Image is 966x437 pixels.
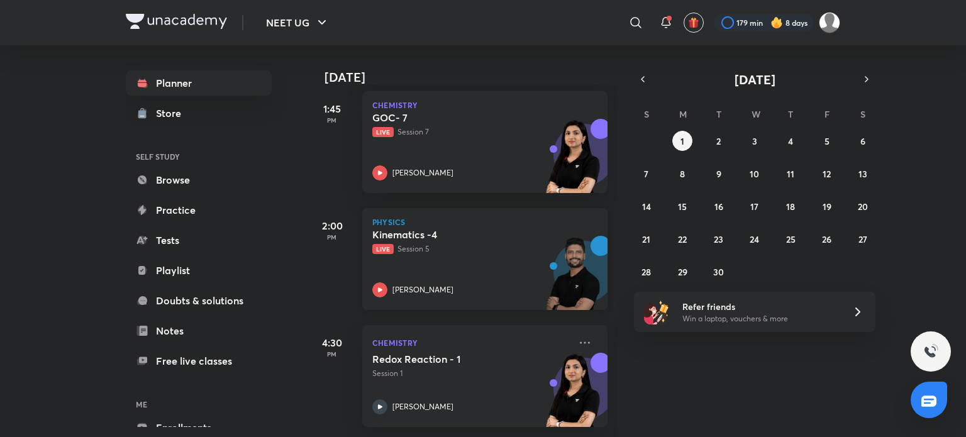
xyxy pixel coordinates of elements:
h5: GOC- 7 [372,111,529,124]
a: Practice [126,197,272,223]
h5: Kinematics -4 [372,228,529,241]
abbr: September 12, 2025 [823,168,831,180]
button: September 12, 2025 [817,163,837,184]
button: avatar [684,13,704,33]
button: September 6, 2025 [853,131,873,151]
button: September 15, 2025 [672,196,692,216]
button: September 1, 2025 [672,131,692,151]
button: September 26, 2025 [817,229,837,249]
abbr: Tuesday [716,108,721,120]
abbr: September 2, 2025 [716,135,721,147]
button: September 19, 2025 [817,196,837,216]
abbr: Thursday [788,108,793,120]
abbr: September 3, 2025 [752,135,757,147]
a: Playlist [126,258,272,283]
button: September 22, 2025 [672,229,692,249]
h5: 2:00 [307,218,357,233]
a: Tests [126,228,272,253]
p: Session 5 [372,243,570,255]
span: Live [372,127,394,137]
button: September 7, 2025 [636,163,657,184]
abbr: September 13, 2025 [858,168,867,180]
button: September 4, 2025 [780,131,801,151]
button: September 10, 2025 [745,163,765,184]
abbr: September 29, 2025 [678,266,687,278]
abbr: September 24, 2025 [750,233,759,245]
button: September 11, 2025 [780,163,801,184]
button: September 16, 2025 [709,196,729,216]
button: September 28, 2025 [636,262,657,282]
a: Planner [126,70,272,96]
a: Company Logo [126,14,227,32]
button: September 14, 2025 [636,196,657,216]
button: September 8, 2025 [672,163,692,184]
button: September 21, 2025 [636,229,657,249]
a: Doubts & solutions [126,288,272,313]
abbr: Monday [679,108,687,120]
img: unacademy [538,236,608,323]
img: ttu [923,344,938,359]
abbr: September 4, 2025 [788,135,793,147]
button: [DATE] [652,70,858,88]
abbr: September 7, 2025 [644,168,648,180]
button: September 23, 2025 [709,229,729,249]
abbr: September 25, 2025 [786,233,796,245]
button: September 24, 2025 [745,229,765,249]
button: September 5, 2025 [817,131,837,151]
abbr: September 5, 2025 [824,135,830,147]
abbr: September 6, 2025 [860,135,865,147]
p: [PERSON_NAME] [392,284,453,296]
h5: 4:30 [307,335,357,350]
button: NEET UG [258,10,337,35]
abbr: September 8, 2025 [680,168,685,180]
abbr: September 16, 2025 [714,201,723,213]
p: PM [307,116,357,124]
abbr: September 23, 2025 [714,233,723,245]
abbr: September 19, 2025 [823,201,831,213]
abbr: September 14, 2025 [642,201,651,213]
button: September 13, 2025 [853,163,873,184]
abbr: Sunday [644,108,649,120]
p: Session 1 [372,368,570,379]
p: Chemistry [372,101,597,109]
abbr: Saturday [860,108,865,120]
abbr: September 1, 2025 [680,135,684,147]
button: September 3, 2025 [745,131,765,151]
p: Chemistry [372,335,570,350]
img: unacademy [538,119,608,206]
abbr: September 30, 2025 [713,266,724,278]
abbr: September 27, 2025 [858,233,867,245]
abbr: September 18, 2025 [786,201,795,213]
p: Session 7 [372,126,570,138]
p: Physics [372,218,597,226]
abbr: September 21, 2025 [642,233,650,245]
abbr: September 10, 2025 [750,168,759,180]
abbr: September 17, 2025 [750,201,758,213]
abbr: September 11, 2025 [787,168,794,180]
abbr: Wednesday [752,108,760,120]
button: September 29, 2025 [672,262,692,282]
div: Store [156,106,189,121]
p: Win a laptop, vouchers & more [682,313,837,324]
button: September 18, 2025 [780,196,801,216]
span: [DATE] [735,71,775,88]
p: PM [307,350,357,358]
h6: SELF STUDY [126,146,272,167]
h4: [DATE] [325,70,620,85]
abbr: September 26, 2025 [822,233,831,245]
a: Notes [126,318,272,343]
button: September 27, 2025 [853,229,873,249]
button: September 9, 2025 [709,163,729,184]
p: PM [307,233,357,241]
button: September 25, 2025 [780,229,801,249]
h5: Redox Reaction - 1 [372,353,529,365]
p: [PERSON_NAME] [392,401,453,412]
abbr: September 28, 2025 [641,266,651,278]
img: avatar [688,17,699,28]
button: September 30, 2025 [709,262,729,282]
img: surabhi [819,12,840,33]
button: September 20, 2025 [853,196,873,216]
abbr: Friday [824,108,830,120]
a: Browse [126,167,272,192]
a: Free live classes [126,348,272,373]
